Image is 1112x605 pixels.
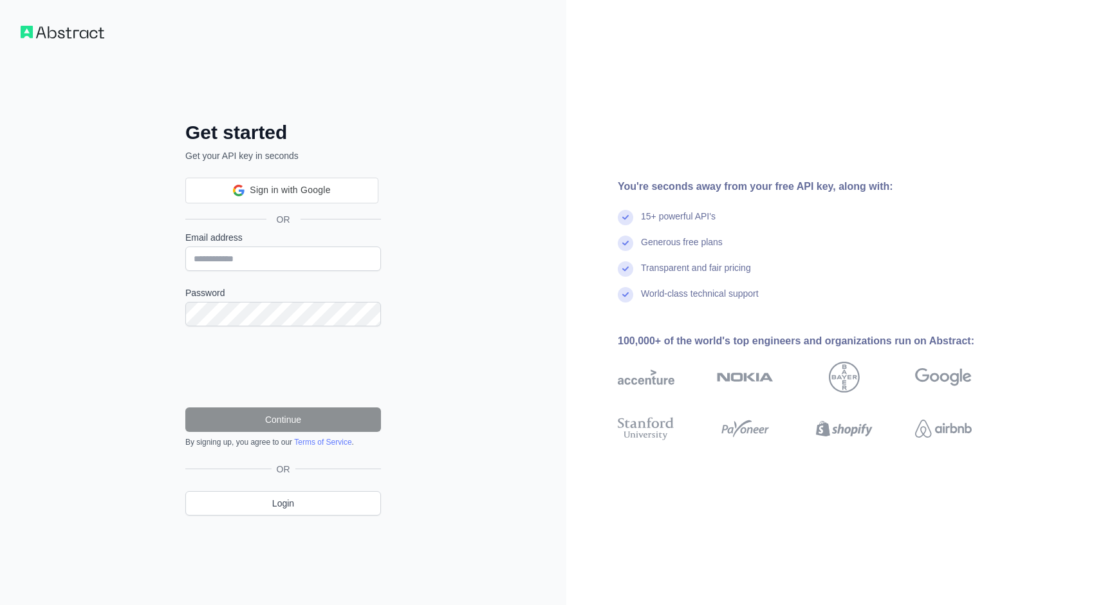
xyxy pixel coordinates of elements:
div: 100,000+ of the world's top engineers and organizations run on Abstract: [618,333,1013,349]
div: Sign in with Google [185,178,378,203]
button: Continue [185,407,381,432]
h2: Get started [185,121,381,144]
img: airbnb [915,414,972,443]
img: shopify [816,414,873,443]
label: Email address [185,231,381,244]
img: Workflow [21,26,104,39]
span: Sign in with Google [250,183,330,197]
img: check mark [618,287,633,302]
img: stanford university [618,414,674,443]
iframe: reCAPTCHA [185,342,381,392]
a: Login [185,491,381,516]
img: payoneer [717,414,774,443]
img: accenture [618,362,674,393]
img: google [915,362,972,393]
a: Terms of Service [294,438,351,447]
img: nokia [717,362,774,393]
span: OR [266,213,301,226]
img: check mark [618,210,633,225]
img: bayer [829,362,860,393]
img: check mark [618,261,633,277]
div: 15+ powerful API's [641,210,716,236]
div: World-class technical support [641,287,759,313]
label: Password [185,286,381,299]
div: Transparent and fair pricing [641,261,751,287]
div: You're seconds away from your free API key, along with: [618,179,1013,194]
img: check mark [618,236,633,251]
div: By signing up, you agree to our . [185,437,381,447]
span: OR [272,463,295,476]
div: Generous free plans [641,236,723,261]
p: Get your API key in seconds [185,149,381,162]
